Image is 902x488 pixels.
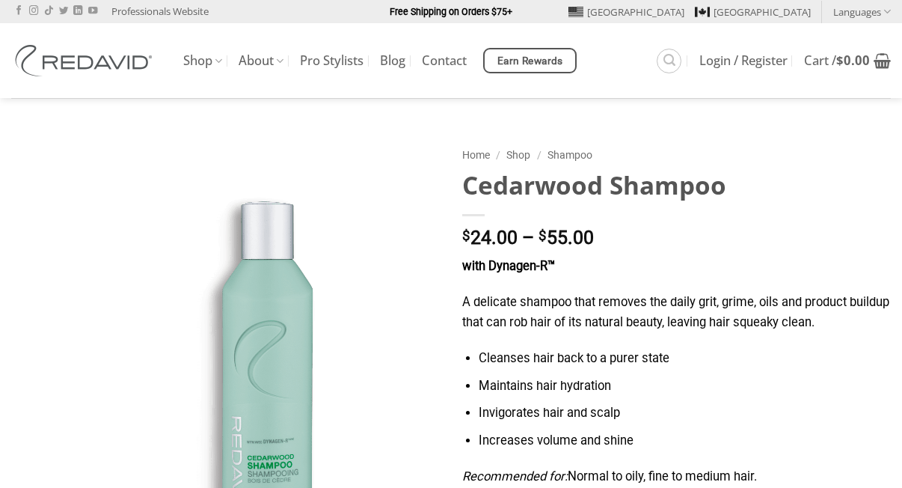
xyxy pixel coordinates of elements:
bdi: 55.00 [539,227,594,248]
li: Invigorates hair and scalp [479,403,891,424]
a: Search [657,49,681,73]
bdi: 24.00 [462,227,518,248]
span: $ [539,229,547,243]
a: Follow on Twitter [59,6,68,16]
li: Increases volume and shine [479,431,891,451]
a: Shampoo [547,149,592,161]
a: Login / Register [699,47,788,74]
strong: Free Shipping on Orders $75+ [390,6,512,17]
span: – [522,227,534,248]
strong: with Dynagen-R™ [462,259,555,273]
span: Cart / [804,55,870,67]
span: Login / Register [699,55,788,67]
li: Maintains hair hydration [479,376,891,397]
span: $ [836,52,844,69]
p: Normal to oily, fine to medium hair. [462,467,891,487]
p: A delicate shampoo that removes the daily grit, grime, oils and product buildup that can rob hair... [462,293,891,332]
img: REDAVID Salon Products | United States [11,45,161,76]
a: Shop [506,149,530,161]
a: Follow on YouTube [88,6,97,16]
a: About [239,46,283,76]
span: / [537,149,541,161]
a: Follow on TikTok [44,6,53,16]
a: Blog [380,47,405,74]
a: Follow on Instagram [29,6,38,16]
li: Cleanses hair back to a purer state [479,349,891,369]
bdi: 0.00 [836,52,870,69]
em: Recommended for: [462,469,568,484]
a: Home [462,149,490,161]
nav: Breadcrumb [462,147,891,164]
a: [GEOGRAPHIC_DATA] [695,1,811,23]
a: Shop [183,46,222,76]
span: $ [462,229,470,243]
span: Earn Rewards [497,53,563,70]
a: Pro Stylists [300,47,363,74]
a: Earn Rewards [483,48,577,73]
a: View cart [804,44,891,77]
a: Contact [422,47,467,74]
a: Languages [833,1,891,22]
a: Follow on Facebook [14,6,23,16]
a: [GEOGRAPHIC_DATA] [568,1,684,23]
h1: Cedarwood Shampoo [462,169,891,201]
span: / [496,149,500,161]
a: Follow on LinkedIn [73,6,82,16]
